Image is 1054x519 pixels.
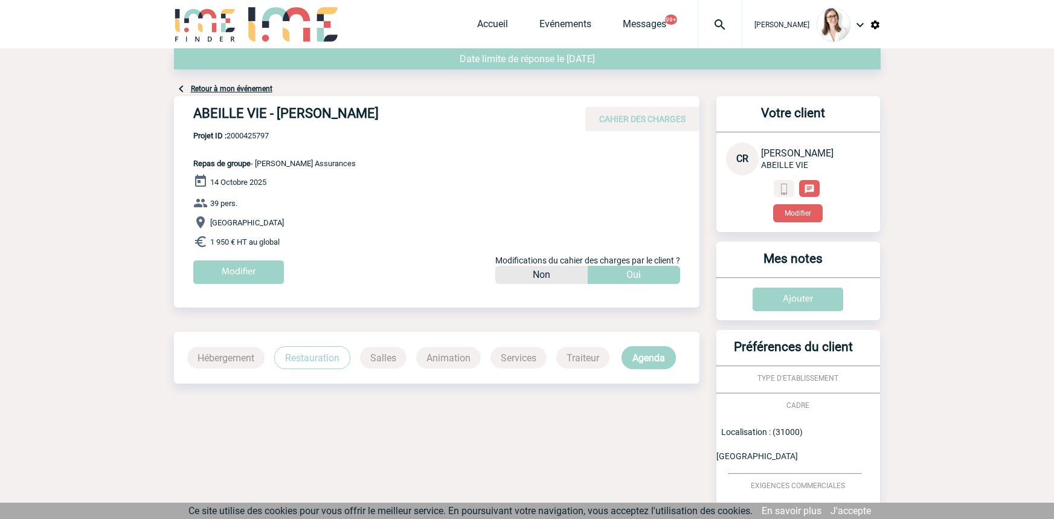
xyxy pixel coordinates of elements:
[210,199,237,208] span: 39 pers.
[539,18,591,35] a: Evénements
[716,427,803,461] span: Localisation : (31000) [GEOGRAPHIC_DATA]
[817,8,850,42] img: 122719-0.jpg
[210,178,266,187] span: 14 Octobre 2025
[626,266,641,284] p: Oui
[416,347,481,369] p: Animation
[360,347,406,369] p: Salles
[495,256,680,265] span: Modifications du cahier des charges par le client ?
[193,131,227,140] b: Projet ID :
[757,374,838,382] span: TYPE D'ETABLISSEMENT
[623,18,666,35] a: Messages
[622,346,676,369] p: Agenda
[490,347,547,369] p: Services
[174,7,237,42] img: IME-Finder
[210,237,280,247] span: 1 950 € HT au global
[188,505,753,517] span: Ce site utilise des cookies pour vous offrir le meilleur service. En poursuivant votre navigation...
[533,266,550,284] p: Non
[665,15,677,25] button: 99+
[751,482,845,490] span: EXIGENCES COMMERCIALES
[736,153,748,164] span: CR
[753,288,843,311] input: Ajouter
[599,114,686,124] span: CAHIER DES CHARGES
[762,505,821,517] a: En savoir plus
[761,160,808,170] span: ABEILLE VIE
[460,53,595,65] span: Date limite de réponse le [DATE]
[721,106,866,132] h3: Votre client
[721,340,866,366] h3: Préférences du client
[761,147,834,159] span: [PERSON_NAME]
[193,131,356,140] span: 2000425797
[786,401,809,410] span: CADRE
[187,347,265,369] p: Hébergement
[193,159,251,168] span: Repas de groupe
[804,184,815,195] img: chat-24-px-w.png
[193,106,556,126] h4: ABEILLE VIE - [PERSON_NAME]
[754,21,809,29] span: [PERSON_NAME]
[556,347,609,369] p: Traiteur
[191,85,272,93] a: Retour à mon événement
[779,184,789,195] img: portable.png
[831,505,871,517] a: J'accepte
[210,218,284,227] span: [GEOGRAPHIC_DATA]
[193,159,356,168] span: - [PERSON_NAME] Assurances
[274,346,350,369] p: Restauration
[193,260,284,284] input: Modifier
[721,251,866,277] h3: Mes notes
[477,18,508,35] a: Accueil
[773,204,823,222] button: Modifier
